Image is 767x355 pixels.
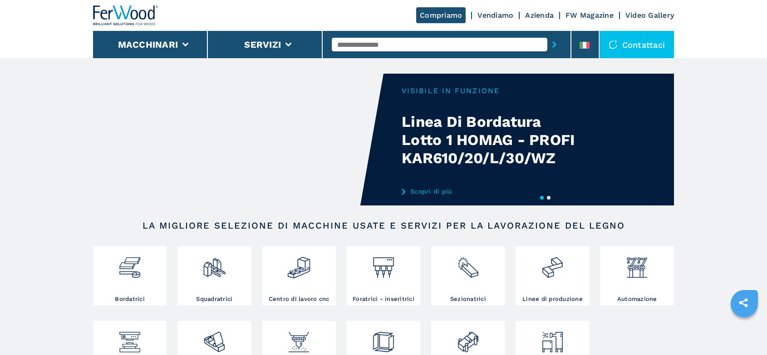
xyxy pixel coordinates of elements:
a: Video Gallery [625,11,674,20]
button: submit-button [547,34,561,55]
a: Squadratrici [177,246,251,305]
img: Ferwood [93,5,158,25]
a: Azienda [525,11,554,20]
video: Your browser does not support the video tag. [93,74,383,205]
a: sharethis [732,291,755,314]
img: montaggio_imballaggio_2.png [371,323,395,354]
h3: Centro di lavoro cnc [269,295,329,303]
img: squadratrici_2.png [202,249,226,280]
div: Contattaci [600,31,674,58]
a: Compriamo [416,7,466,23]
img: levigatrici_2.png [202,323,226,354]
a: Bordatrici [93,246,167,305]
button: Servizi [244,39,281,50]
img: foratrici_inseritrici_2.png [371,249,395,280]
a: Centro di lavoro cnc [262,246,336,305]
img: linee_di_produzione_2.png [541,249,565,280]
h2: LA MIGLIORE SELEZIONE DI MACCHINE USATE E SERVIZI PER LA LAVORAZIONE DEL LEGNO [122,220,645,231]
img: centro_di_lavoro_cnc_2.png [287,249,311,280]
h3: Bordatrici [115,295,145,303]
h3: Sezionatrici [450,295,486,303]
img: sezionatrici_2.png [456,249,480,280]
button: 2 [547,196,551,200]
a: Automazione [600,246,674,305]
img: verniciatura_1.png [287,323,311,354]
img: pressa-strettoia.png [118,323,142,354]
img: lavorazione_porte_finestre_2.png [456,323,480,354]
a: Sezionatrici [431,246,505,305]
img: automazione.png [625,249,649,280]
h3: Automazione [617,295,657,303]
img: bordatrici_1.png [118,249,142,280]
a: Foratrici - inseritrici [347,246,420,305]
a: Scopri di più [402,188,580,195]
button: 1 [540,196,544,200]
h3: Linee di produzione [522,295,583,303]
h3: Squadratrici [196,295,232,303]
h3: Foratrici - inseritrici [353,295,414,303]
img: aspirazione_1.png [541,323,565,354]
button: Macchinari [118,39,178,50]
a: Linee di produzione [516,246,589,305]
a: FW Magazine [565,11,614,20]
a: Vendiamo [477,11,513,20]
img: Contattaci [609,40,618,49]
